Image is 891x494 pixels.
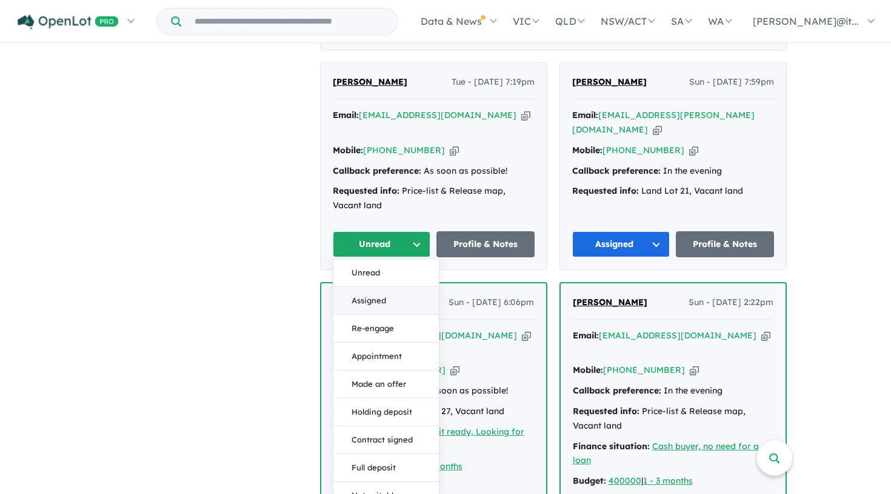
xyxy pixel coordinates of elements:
[522,329,531,342] button: Copy
[436,231,535,257] a: Profile & Notes
[333,343,439,370] button: Appointment
[572,231,670,257] button: Assigned
[573,404,773,433] div: Price-list & Release map, Vacant land
[333,259,439,287] button: Unread
[603,364,685,375] a: [PHONE_NUMBER]
[333,75,407,90] a: [PERSON_NAME]
[761,329,770,342] button: Copy
[572,165,661,176] strong: Callback preference:
[689,295,773,310] span: Sun - [DATE] 2:22pm
[333,370,439,398] button: Made an offer
[676,231,774,257] a: Profile & Notes
[689,144,698,157] button: Copy
[573,474,773,489] div: |
[333,398,439,426] button: Holding deposit
[333,315,439,343] button: Re-engage
[572,184,774,199] div: Land Lot 21, Vacant land
[573,406,639,417] strong: Requested info:
[333,110,359,120] strong: Email:
[572,110,755,135] a: [EMAIL_ADDRESS][PERSON_NAME][DOMAIN_NAME]
[333,164,535,179] div: As soon as possible!
[333,426,439,454] button: Contract signed
[572,110,598,120] strong: Email:
[333,454,439,482] button: Full deposit
[359,110,516,120] a: [EMAIL_ADDRESS][DOMAIN_NAME]
[573,475,606,486] strong: Budget:
[333,76,407,87] span: [PERSON_NAME]
[573,297,647,308] span: [PERSON_NAME]
[653,123,662,136] button: Copy
[18,15,119,30] img: Openlot PRO Logo White
[359,330,517,341] a: [EMAIL_ADDRESS][DOMAIN_NAME]
[573,330,599,341] strong: Email:
[333,185,399,196] strong: Requested info:
[572,164,774,179] div: In the evening
[363,145,445,156] a: [PHONE_NUMBER]
[572,75,647,90] a: [PERSON_NAME]
[573,295,647,310] a: [PERSON_NAME]
[573,364,603,375] strong: Mobile:
[333,287,439,315] button: Assigned
[521,109,530,122] button: Copy
[333,145,363,156] strong: Mobile:
[599,330,756,341] a: [EMAIL_ADDRESS][DOMAIN_NAME]
[364,364,446,375] a: [PHONE_NUMBER]
[450,144,459,157] button: Copy
[452,75,535,90] span: Tue - [DATE] 7:19pm
[333,184,535,213] div: Price-list & Release map, Vacant land
[690,364,699,377] button: Copy
[753,15,859,27] span: [PERSON_NAME]@it...
[573,441,650,452] strong: Finance situation:
[689,75,774,90] span: Sun - [DATE] 7:59pm
[333,165,421,176] strong: Callback preference:
[184,8,395,35] input: Try estate name, suburb, builder or developer
[572,145,602,156] strong: Mobile:
[609,475,641,486] a: 400000
[643,475,693,486] a: 1 - 3 months
[573,384,773,398] div: In the evening
[333,231,431,257] button: Unread
[449,295,534,310] span: Sun - [DATE] 6:06pm
[573,385,661,396] strong: Callback preference:
[450,364,459,377] button: Copy
[602,145,684,156] a: [PHONE_NUMBER]
[573,441,759,466] a: Cash buyer, no need for a loan
[572,76,647,87] span: [PERSON_NAME]
[572,185,639,196] strong: Requested info:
